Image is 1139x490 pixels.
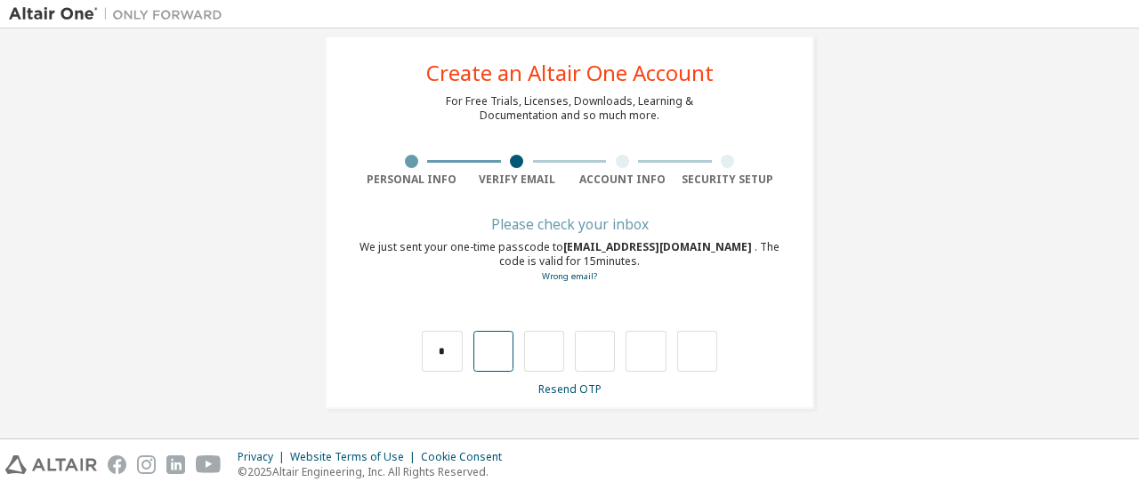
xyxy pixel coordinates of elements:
[538,382,602,397] a: Resend OTP
[9,5,231,23] img: Altair One
[137,455,156,474] img: instagram.svg
[238,464,513,479] p: © 2025 Altair Engineering, Inc. All Rights Reserved.
[5,455,97,474] img: altair_logo.svg
[426,62,714,84] div: Create an Altair One Account
[675,173,781,187] div: Security Setup
[446,94,693,123] div: For Free Trials, Licenses, Downloads, Learning & Documentation and so much more.
[108,455,126,474] img: facebook.svg
[290,450,421,464] div: Website Terms of Use
[421,450,513,464] div: Cookie Consent
[542,270,597,282] a: Go back to the registration form
[359,240,780,284] div: We just sent your one-time passcode to . The code is valid for 15 minutes.
[359,173,464,187] div: Personal Info
[196,455,222,474] img: youtube.svg
[166,455,185,474] img: linkedin.svg
[563,239,755,254] span: [EMAIL_ADDRESS][DOMAIN_NAME]
[569,173,675,187] div: Account Info
[464,173,570,187] div: Verify Email
[359,219,780,229] div: Please check your inbox
[238,450,290,464] div: Privacy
